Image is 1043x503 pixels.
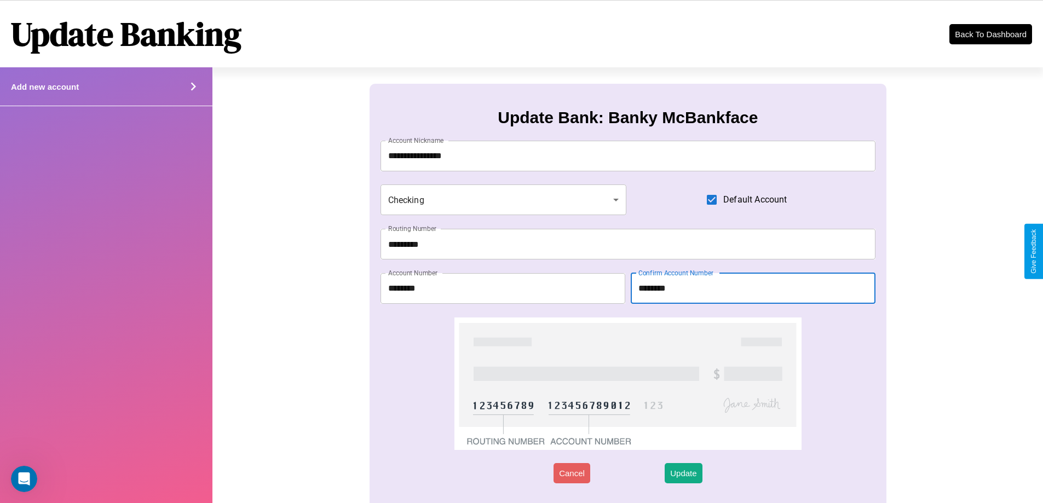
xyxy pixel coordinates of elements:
label: Routing Number [388,224,436,233]
label: Confirm Account Number [638,268,713,277]
label: Account Nickname [388,136,444,145]
h4: Add new account [11,82,79,91]
iframe: Intercom live chat [11,466,37,492]
button: Back To Dashboard [949,24,1032,44]
div: Give Feedback [1030,229,1038,274]
label: Account Number [388,268,437,277]
h3: Update Bank: Banky McBankface [498,108,758,127]
div: Checking [381,184,627,215]
h1: Update Banking [11,11,241,56]
button: Cancel [554,463,590,483]
button: Update [665,463,702,483]
img: check [454,317,801,450]
span: Default Account [723,193,787,206]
